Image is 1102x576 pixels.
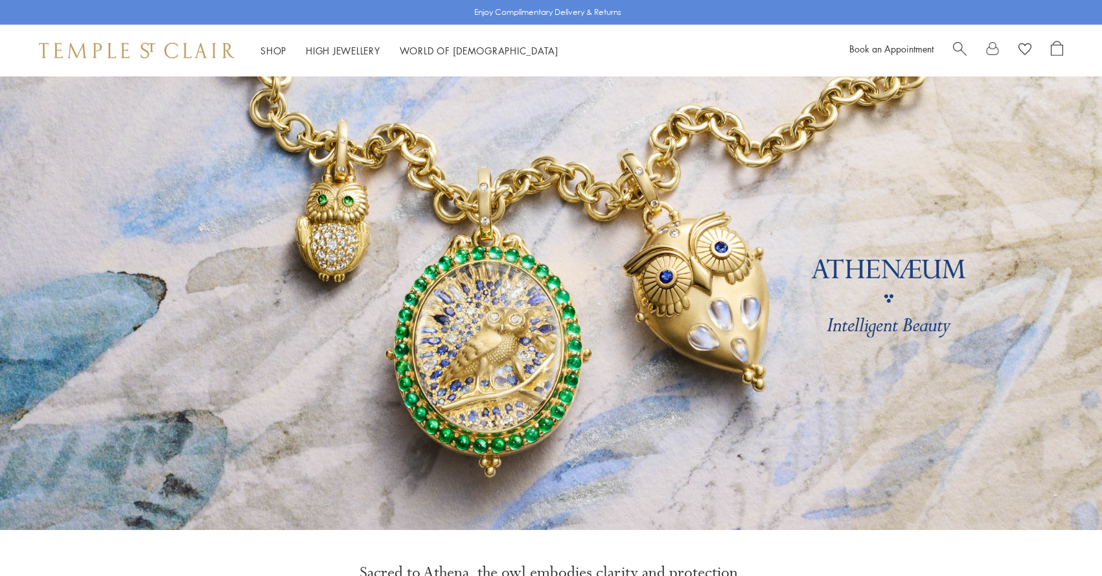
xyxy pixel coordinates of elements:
a: Book an Appointment [849,42,934,55]
iframe: Gorgias live chat messenger [1037,515,1089,563]
p: Enjoy Complimentary Delivery & Returns [474,6,621,19]
img: Temple St. Clair [39,43,235,58]
a: High JewelleryHigh Jewellery [306,44,380,57]
a: Open Shopping Bag [1051,41,1063,60]
a: World of [DEMOGRAPHIC_DATA]World of [DEMOGRAPHIC_DATA] [400,44,558,57]
a: Search [953,41,967,60]
nav: Main navigation [260,43,558,59]
a: ShopShop [260,44,286,57]
a: View Wishlist [1018,41,1031,60]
